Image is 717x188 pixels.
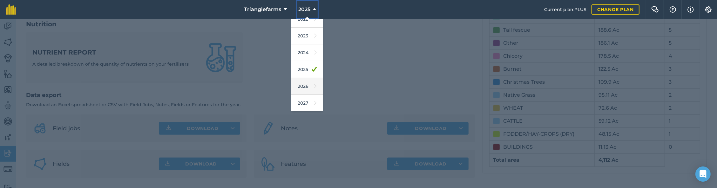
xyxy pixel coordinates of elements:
a: 2026 [291,78,323,95]
span: Current plan : PLUS [544,6,586,13]
a: Change plan [592,4,639,15]
img: A question mark icon [669,6,677,13]
a: 2022 [291,11,323,28]
a: 2025 [291,61,323,78]
span: 2025 [298,6,310,13]
a: 2024 [291,44,323,61]
a: 2023 [291,28,323,44]
div: Open Intercom Messenger [695,166,711,182]
img: A cog icon [705,6,712,13]
a: 2027 [291,95,323,112]
img: fieldmargin Logo [6,4,16,15]
img: svg+xml;base64,PHN2ZyB4bWxucz0iaHR0cDovL3d3dy53My5vcmcvMjAwMC9zdmciIHdpZHRoPSIxNyIgaGVpZ2h0PSIxNy... [687,6,694,13]
span: Trianglefarms [244,6,281,13]
img: Two speech bubbles overlapping with the left bubble in the forefront [651,6,659,13]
